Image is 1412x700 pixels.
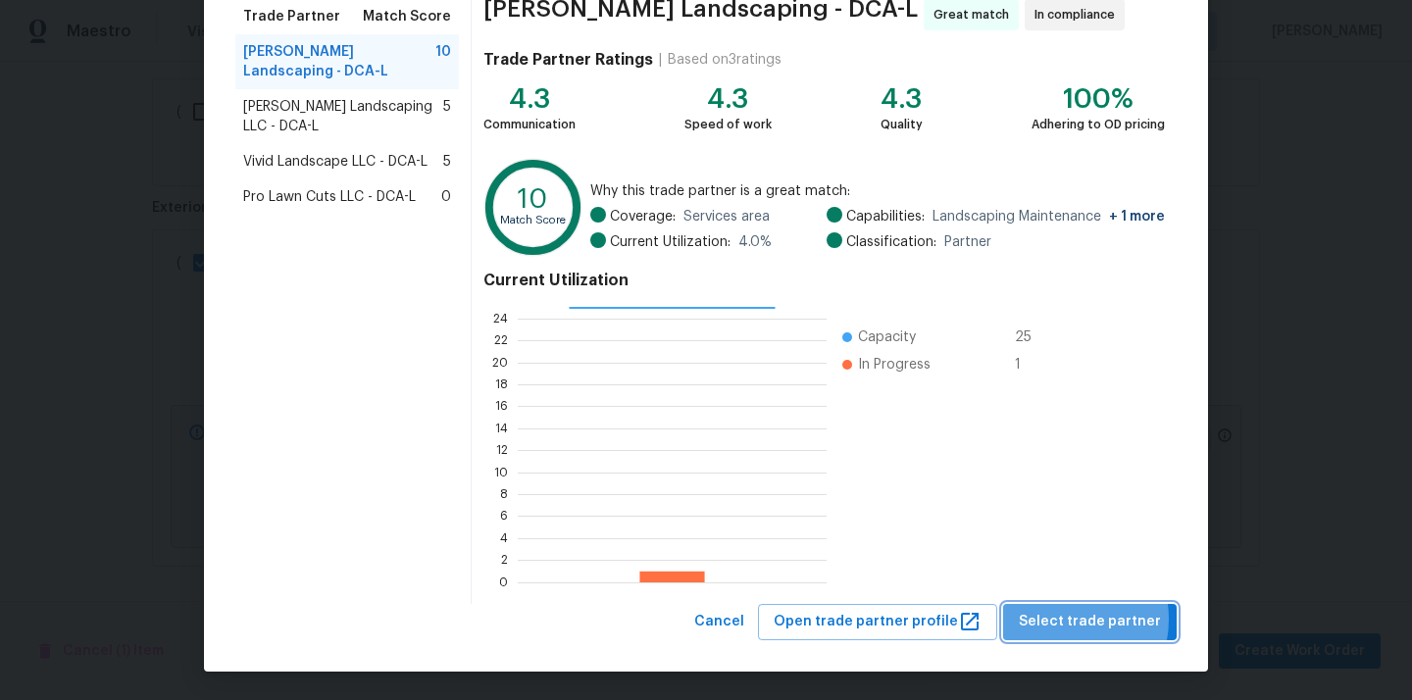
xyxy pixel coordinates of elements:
span: 25 [1015,327,1046,347]
text: 12 [496,444,508,456]
text: 8 [500,488,508,500]
text: 18 [495,378,508,390]
text: Match Score [500,215,566,225]
text: 4 [500,532,508,544]
div: Communication [483,115,576,134]
text: 22 [494,334,508,346]
div: Based on 3 ratings [668,50,782,70]
text: 16 [495,401,508,413]
div: Speed of work [684,115,772,134]
button: Select trade partner [1003,604,1177,640]
span: Coverage: [610,207,676,226]
div: Quality [881,115,923,134]
div: 4.3 [483,89,576,109]
h4: Current Utilization [483,271,1165,290]
text: 10 [494,467,508,478]
text: 10 [518,185,548,213]
div: | [653,50,668,70]
span: In compliance [1034,5,1123,25]
div: 4.3 [881,89,923,109]
span: In Progress [858,355,931,375]
span: 5 [443,152,451,172]
span: Pro Lawn Cuts LLC - DCA-L [243,187,416,207]
span: Landscaping Maintenance [933,207,1165,226]
text: 20 [492,357,508,369]
div: 4.3 [684,89,772,109]
span: Capacity [858,327,916,347]
span: Partner [944,232,991,252]
span: Services area [683,207,770,226]
span: Vivid Landscape LLC - DCA-L [243,152,428,172]
span: [PERSON_NAME] Landscaping - DCA-L [243,42,435,81]
span: Trade Partner [243,7,340,26]
span: [PERSON_NAME] Landscaping LLC - DCA-L [243,97,443,136]
span: Cancel [694,610,744,634]
div: 100% [1032,89,1165,109]
text: 14 [495,423,508,434]
span: Why this trade partner is a great match: [590,181,1165,201]
span: Current Utilization: [610,232,731,252]
span: + 1 more [1109,210,1165,224]
text: 6 [500,511,508,523]
span: 0 [441,187,451,207]
button: Open trade partner profile [758,604,997,640]
h4: Trade Partner Ratings [483,50,653,70]
span: Open trade partner profile [774,610,982,634]
button: Cancel [686,604,752,640]
span: Classification: [846,232,936,252]
span: 5 [443,97,451,136]
div: Adhering to OD pricing [1032,115,1165,134]
span: Great match [933,5,1017,25]
text: 2 [501,554,508,566]
text: 0 [499,576,508,588]
span: 10 [435,42,451,81]
span: Capabilities: [846,207,925,226]
text: 24 [493,313,508,325]
span: Match Score [363,7,451,26]
span: 1 [1015,355,1046,375]
span: 4.0 % [738,232,772,252]
span: Select trade partner [1019,610,1161,634]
